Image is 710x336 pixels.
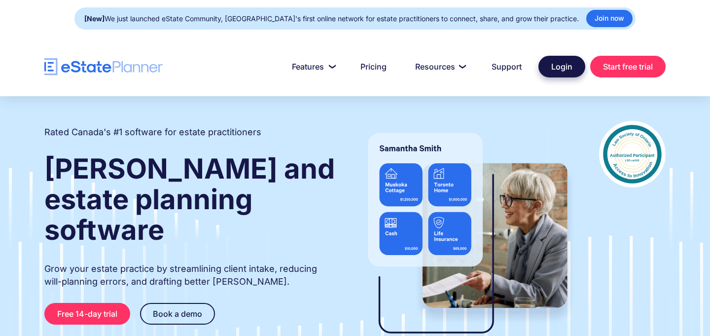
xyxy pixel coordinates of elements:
[538,56,585,77] a: Login
[84,12,579,26] div: We just launched eState Community, [GEOGRAPHIC_DATA]'s first online network for estate practition...
[403,57,475,76] a: Resources
[44,262,336,288] p: Grow your estate practice by streamlining client intake, reducing will-planning errors, and draft...
[590,56,666,77] a: Start free trial
[586,10,633,27] a: Join now
[349,57,398,76] a: Pricing
[44,152,335,247] strong: [PERSON_NAME] and estate planning software
[44,126,261,139] h2: Rated Canada's #1 software for estate practitioners
[84,14,105,23] strong: [New]
[44,58,163,75] a: home
[480,57,533,76] a: Support
[280,57,344,76] a: Features
[44,303,130,325] a: Free 14-day trial
[140,303,215,325] a: Book a demo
